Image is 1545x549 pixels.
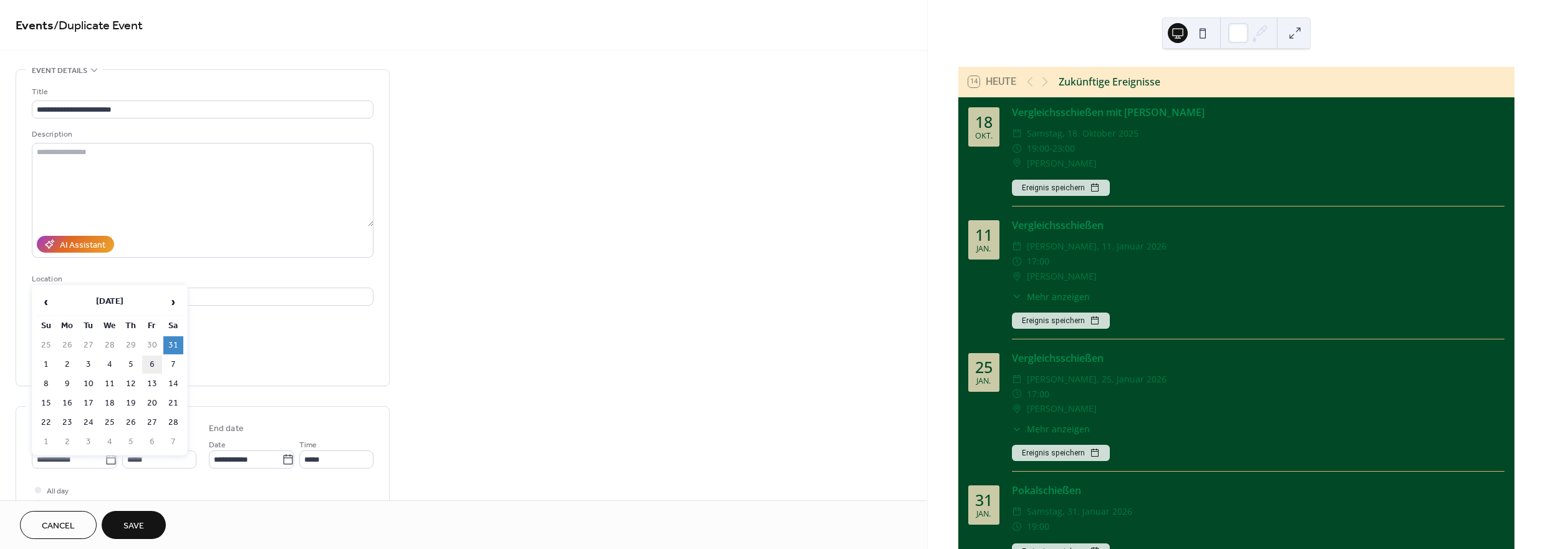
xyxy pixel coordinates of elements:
[142,336,162,354] td: 30
[142,433,162,451] td: 6
[121,433,141,451] td: 5
[209,439,226,452] span: Date
[79,375,99,393] td: 10
[976,245,991,253] div: Jan.
[57,336,77,354] td: 26
[36,356,56,374] td: 1
[1059,74,1160,89] div: Zukünftige Ereignisse
[1027,504,1132,519] span: Samstag, 31. Januar 2026
[1012,218,1504,233] div: Vergleichsschießen
[36,394,56,412] td: 15
[1012,141,1022,156] div: ​
[100,336,120,354] td: 28
[163,414,183,432] td: 28
[142,414,162,432] td: 27
[16,14,54,38] a: Events
[975,359,993,375] div: 25
[142,394,162,412] td: 20
[57,394,77,412] td: 16
[142,356,162,374] td: 6
[975,492,993,508] div: 31
[42,520,75,533] span: Cancel
[36,414,56,432] td: 22
[1027,422,1090,435] span: Mehr anzeigen
[163,317,183,335] th: Sa
[975,227,993,243] div: 11
[20,511,97,539] button: Cancel
[1012,269,1022,284] div: ​
[79,394,99,412] td: 17
[1012,313,1110,329] button: Ereignis speichern
[100,433,120,451] td: 4
[164,289,183,314] span: ›
[57,317,77,335] th: Mo
[36,433,56,451] td: 1
[1012,504,1022,519] div: ​
[975,114,993,130] div: 18
[1012,519,1022,534] div: ​
[142,317,162,335] th: Fr
[121,356,141,374] td: 5
[100,375,120,393] td: 11
[1012,105,1504,120] div: Vergleichsschießen mit [PERSON_NAME]
[79,414,99,432] td: 24
[102,511,166,539] button: Save
[57,414,77,432] td: 23
[36,336,56,354] td: 25
[100,394,120,412] td: 18
[1012,387,1022,402] div: ​
[79,356,99,374] td: 3
[1012,422,1090,435] button: ​Mehr anzeigen
[47,485,69,498] span: All day
[976,510,991,518] div: Jan.
[121,414,141,432] td: 26
[1012,351,1504,366] div: Vergleichsschießen
[123,520,144,533] span: Save
[1027,401,1097,416] span: [PERSON_NAME]
[54,14,143,38] span: / Duplicate Event
[57,375,77,393] td: 9
[32,85,371,99] div: Title
[1027,141,1049,156] span: 19:00
[1049,141,1052,156] span: -
[1027,126,1138,141] span: Samstag, 18. Oktober 2025
[36,317,56,335] th: Su
[57,433,77,451] td: 2
[163,336,183,354] td: 31
[100,414,120,432] td: 25
[163,375,183,393] td: 14
[1012,372,1022,387] div: ​
[1027,519,1049,534] span: 19:00
[209,422,244,435] div: End date
[32,273,371,286] div: Location
[163,356,183,374] td: 7
[975,132,993,140] div: Okt.
[100,356,120,374] td: 4
[57,289,162,316] th: [DATE]
[1027,372,1167,387] span: [PERSON_NAME], 25. Januar 2026
[1012,126,1022,141] div: ​
[121,336,141,354] td: 29
[1012,254,1022,269] div: ​
[1012,483,1504,498] div: Pokalschießen
[163,433,183,451] td: 7
[1012,156,1022,171] div: ​
[79,336,99,354] td: 27
[32,128,371,141] div: Description
[1027,156,1097,171] span: [PERSON_NAME]
[36,375,56,393] td: 8
[47,498,98,511] span: Show date only
[79,433,99,451] td: 3
[1027,239,1167,254] span: [PERSON_NAME], 11. Januar 2026
[121,317,141,335] th: Th
[37,236,114,253] button: AI Assistant
[976,377,991,386] div: Jan.
[299,439,317,452] span: Time
[163,394,183,412] td: 21
[121,394,141,412] td: 19
[1027,269,1097,284] span: [PERSON_NAME]
[1052,141,1075,156] span: 23:00
[100,317,120,335] th: We
[1027,290,1090,303] span: Mehr anzeigen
